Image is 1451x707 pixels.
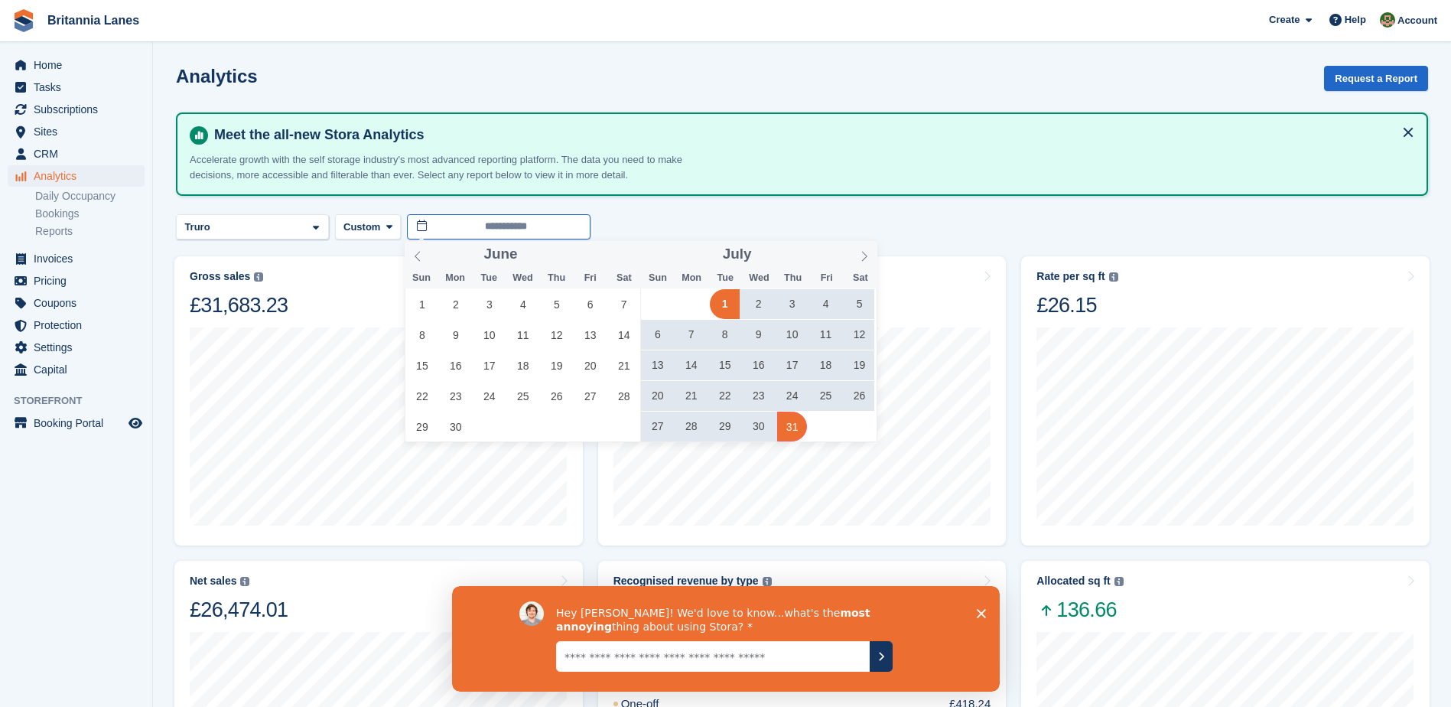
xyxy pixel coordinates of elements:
div: £26.15 [1036,292,1118,318]
span: June 16, 2025 [441,350,470,380]
div: Rate per sq ft [1036,270,1105,283]
span: June 9, 2025 [441,320,470,350]
img: icon-info-grey-7440780725fd019a000dd9b08b2336e03edf1995a4989e88bcd33f0948082b44.svg [763,577,772,586]
span: June 25, 2025 [508,381,538,411]
span: June 29, 2025 [407,412,437,441]
div: Truro [182,220,216,235]
div: Gross sales [190,270,250,283]
span: June 11, 2025 [508,320,538,350]
button: Request a Report [1324,66,1428,91]
span: July 19, 2025 [844,350,874,380]
a: menu [8,359,145,380]
span: Sites [34,121,125,142]
span: July 14, 2025 [676,350,706,380]
a: menu [8,121,145,142]
a: menu [8,165,145,187]
span: July 16, 2025 [743,350,773,380]
span: July 3, 2025 [777,289,807,319]
a: Bookings [35,207,145,221]
span: Help [1345,12,1366,28]
span: Subscriptions [34,99,125,120]
div: Allocated sq ft [1036,575,1110,588]
span: Thu [776,273,809,283]
span: Wed [742,273,776,283]
span: CRM [34,143,125,165]
iframe: Survey by David from Stora [452,586,1000,692]
span: July 5, 2025 [844,289,874,319]
a: menu [8,270,145,292]
img: stora-icon-8386f47178a22dfd0bd8f6a31ec36ba5ce8667c1dd55bd0f319d3a0aa187defe.svg [12,9,35,32]
span: Settings [34,337,125,358]
span: Invoices [34,248,125,269]
span: Capital [34,359,125,380]
img: icon-info-grey-7440780725fd019a000dd9b08b2336e03edf1995a4989e88bcd33f0948082b44.svg [254,272,263,282]
a: menu [8,292,145,314]
span: July 22, 2025 [710,381,740,411]
span: Custom [343,220,380,235]
button: Custom [335,214,401,239]
span: July 4, 2025 [811,289,841,319]
span: June 15, 2025 [407,350,437,380]
p: Accelerate growth with the self storage industry's most advanced reporting platform. The data you... [190,152,725,182]
span: June 3, 2025 [474,289,504,319]
a: menu [8,248,145,269]
span: June 6, 2025 [575,289,605,319]
span: June 10, 2025 [474,320,504,350]
span: June 14, 2025 [609,320,639,350]
div: Recognised revenue by type [613,575,759,588]
input: Year [518,246,566,262]
a: menu [8,77,145,98]
span: June 23, 2025 [441,381,470,411]
a: menu [8,54,145,76]
span: June 7, 2025 [609,289,639,319]
a: menu [8,412,145,434]
span: Sun [641,273,675,283]
span: July 17, 2025 [777,350,807,380]
span: July 12, 2025 [844,320,874,350]
span: Tue [708,273,742,283]
a: menu [8,314,145,336]
span: Sat [844,273,877,283]
a: Preview store [126,414,145,432]
span: Mon [675,273,708,283]
h2: Analytics [176,66,258,86]
span: Create [1269,12,1300,28]
span: Storefront [14,393,152,409]
span: July 28, 2025 [676,412,706,441]
span: July 29, 2025 [710,412,740,441]
span: Fri [574,273,607,283]
span: Account [1397,13,1437,28]
span: June 28, 2025 [609,381,639,411]
span: Thu [539,273,573,283]
span: June 17, 2025 [474,350,504,380]
span: Tasks [34,77,125,98]
a: menu [8,143,145,165]
a: Britannia Lanes [41,8,145,33]
span: June 24, 2025 [474,381,504,411]
span: Fri [810,273,844,283]
span: July 18, 2025 [811,350,841,380]
span: Home [34,54,125,76]
span: July 1, 2025 [710,289,740,319]
span: Booking Portal [34,412,125,434]
input: Year [751,246,799,262]
a: menu [8,99,145,120]
span: June 21, 2025 [609,350,639,380]
span: June 27, 2025 [575,381,605,411]
img: Sam Wooldridge [1380,12,1395,28]
span: July 8, 2025 [710,320,740,350]
span: July 26, 2025 [844,381,874,411]
span: June 13, 2025 [575,320,605,350]
span: July 23, 2025 [743,381,773,411]
span: Mon [438,273,472,283]
span: June 12, 2025 [542,320,571,350]
span: June 18, 2025 [508,350,538,380]
span: June 20, 2025 [575,350,605,380]
a: Daily Occupancy [35,189,145,204]
div: £26,474.01 [190,597,288,623]
span: July 2, 2025 [743,289,773,319]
